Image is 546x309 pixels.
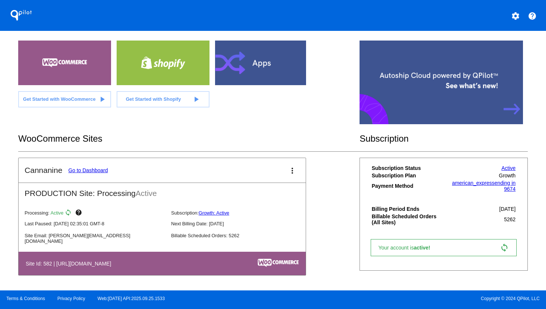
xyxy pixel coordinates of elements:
th: Billable Scheduled Orders (All Sites) [371,213,444,226]
th: Subscription Status [371,165,444,171]
span: Get Started with WooCommerce [23,96,95,102]
span: active! [414,245,434,251]
a: Get Started with Shopify [117,91,209,107]
mat-icon: play_arrow [192,95,201,104]
a: Web:[DATE] API:2025.09.25.1533 [98,296,165,301]
a: Get Started with WooCommerce [18,91,111,107]
a: Privacy Policy [58,296,85,301]
mat-icon: sync [500,243,509,252]
span: Active [136,189,157,197]
th: Subscription Plan [371,172,444,179]
p: Processing: [25,209,165,218]
span: Get Started with Shopify [126,96,181,102]
mat-icon: play_arrow [98,95,107,104]
span: Your account is [378,245,438,251]
mat-icon: help [75,209,84,218]
p: Site Email: [PERSON_NAME][EMAIL_ADDRESS][DOMAIN_NAME] [25,233,165,244]
h4: Site Id: 582 | [URL][DOMAIN_NAME] [26,261,115,267]
p: Billable Scheduled Orders: 5262 [171,233,312,238]
span: 5262 [504,216,516,222]
span: Copyright © 2024 QPilot, LLC [279,296,540,301]
th: Billing Period Ends [371,206,444,212]
p: Subscription: [171,210,312,216]
span: Growth [499,173,516,178]
a: Active [501,165,516,171]
h2: PRODUCTION Site: Processing [19,183,306,198]
th: Payment Method [371,180,444,192]
img: c53aa0e5-ae75-48aa-9bee-956650975ee5 [258,259,299,267]
span: american_express [452,180,494,186]
span: Active [51,210,64,216]
a: Terms & Conditions [6,296,45,301]
mat-icon: sync [65,209,74,218]
a: Your account isactive! sync [371,239,517,256]
h1: QPilot [6,8,36,23]
a: american_expressending in 9674 [452,180,516,192]
mat-icon: help [528,12,537,20]
h2: WooCommerce Sites [18,133,360,144]
mat-icon: more_vert [288,166,297,175]
a: Go to Dashboard [68,167,108,173]
h2: Cannanine [25,166,62,175]
p: Last Paused: [DATE] 02:35:01 GMT-8 [25,221,165,226]
span: [DATE] [499,206,516,212]
p: Next Billing Date: [DATE] [171,221,312,226]
mat-icon: settings [511,12,520,20]
a: Growth: Active [199,210,230,216]
h2: Subscription [360,133,528,144]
